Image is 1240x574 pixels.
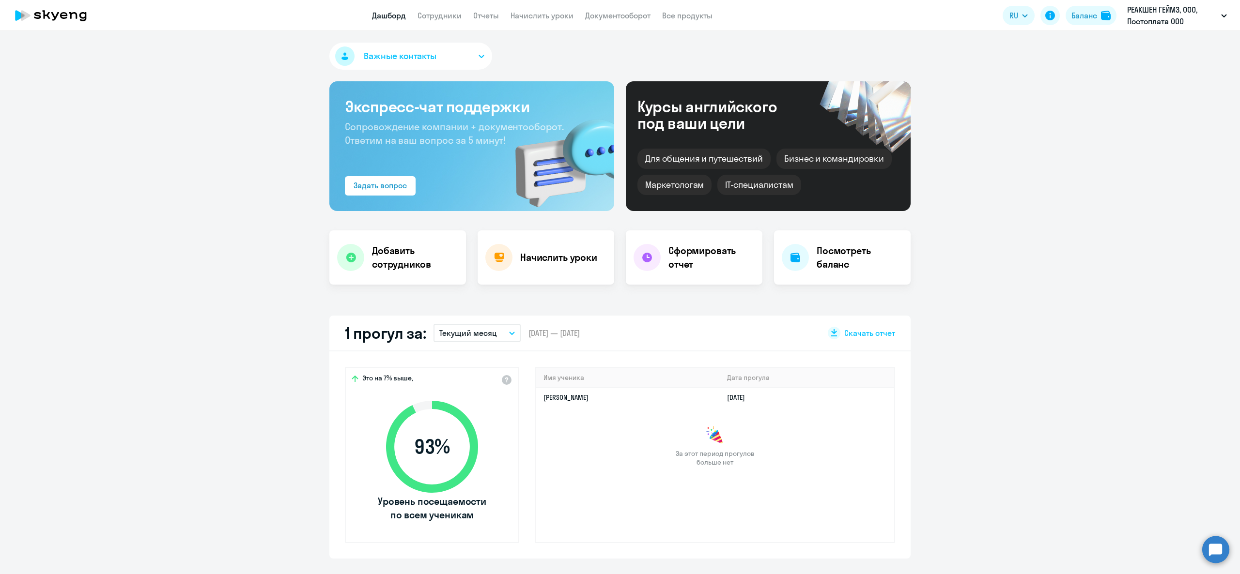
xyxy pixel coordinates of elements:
[473,11,499,20] a: Отчеты
[1071,10,1097,21] div: Баланс
[674,449,756,467] span: За этот период прогулов больше нет
[364,50,436,62] span: Важные контакты
[637,175,712,195] div: Маркетологам
[1101,11,1111,20] img: balance
[345,176,416,196] button: Задать вопрос
[662,11,713,20] a: Все продукты
[536,368,719,388] th: Имя ученика
[717,175,801,195] div: IT-специалистам
[1066,6,1116,25] button: Балансbalance
[543,393,589,402] a: [PERSON_NAME]
[376,495,488,522] span: Уровень посещаемости по всем ученикам
[1009,10,1018,21] span: RU
[727,393,753,402] a: [DATE]
[1122,4,1232,27] button: РЕАКШЕН ГЕЙМЗ, ООО, Постоплата ООО Фанкрафт Геймз
[844,328,895,338] span: Скачать отчет
[1127,4,1217,27] p: РЕАКШЕН ГЕЙМЗ, ООО, Постоплата ООО Фанкрафт Геймз
[329,43,492,70] button: Важные контакты
[376,435,488,458] span: 93 %
[345,323,426,343] h2: 1 прогул за:
[345,121,564,146] span: Сопровождение компании + документооборот. Ответим на ваш вопрос за 5 минут!
[439,327,497,339] p: Текущий месяц
[719,368,894,388] th: Дата прогула
[372,244,458,271] h4: Добавить сотрудников
[776,149,892,169] div: Бизнес и командировки
[528,328,580,338] span: [DATE] — [DATE]
[345,97,599,116] h3: Экспресс-чат поддержки
[705,426,725,445] img: congrats
[372,11,406,20] a: Дашборд
[501,102,614,211] img: bg-img
[362,374,413,385] span: Это на 7% выше,
[418,11,462,20] a: Сотрудники
[585,11,651,20] a: Документооборот
[1003,6,1035,25] button: RU
[817,244,903,271] h4: Посмотреть баланс
[520,251,597,264] h4: Начислить уроки
[434,324,521,342] button: Текущий месяц
[637,149,771,169] div: Для общения и путешествий
[668,244,755,271] h4: Сформировать отчет
[637,98,803,131] div: Курсы английского под ваши цели
[511,11,573,20] a: Начислить уроки
[354,180,407,191] div: Задать вопрос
